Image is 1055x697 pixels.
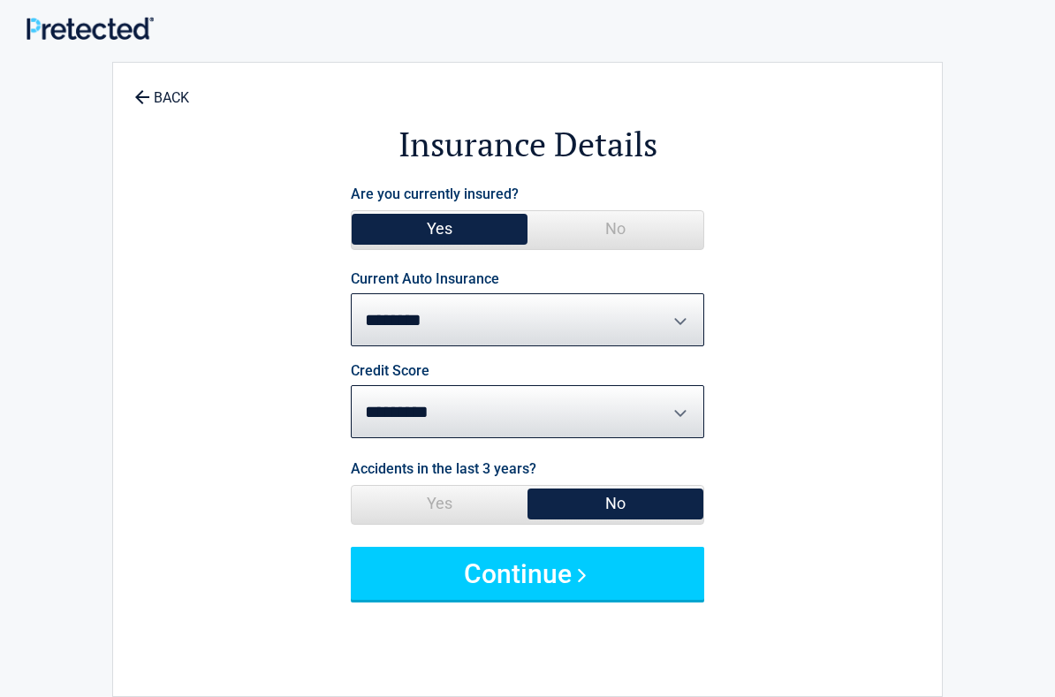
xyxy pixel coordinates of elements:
[527,211,703,246] span: No
[210,122,845,167] h2: Insurance Details
[351,364,429,378] label: Credit Score
[527,486,703,521] span: No
[351,182,519,206] label: Are you currently insured?
[351,547,704,600] button: Continue
[352,486,527,521] span: Yes
[27,17,154,40] img: Main Logo
[131,74,193,105] a: BACK
[351,457,536,481] label: Accidents in the last 3 years?
[352,211,527,246] span: Yes
[351,272,499,286] label: Current Auto Insurance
